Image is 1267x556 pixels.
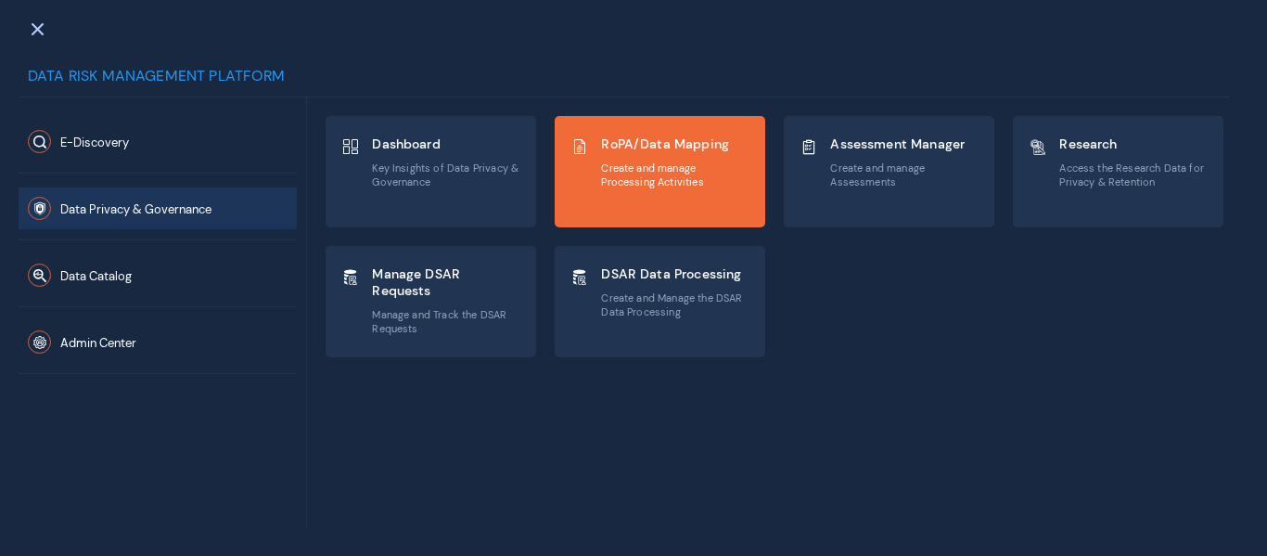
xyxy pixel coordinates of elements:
[601,136,750,152] span: RoPA/Data Mapping
[19,254,297,296] button: Data Catalog
[19,65,1230,97] div: Data Risk Management Platform
[19,121,297,162] button: E-Discovery
[372,265,521,299] span: Manage DSAR Requests
[601,162,750,188] span: Create and manage Processing Activities
[830,162,979,188] span: Create and manage Assessments
[601,291,750,318] span: Create and Manage the DSAR Data Processing
[60,135,129,150] span: E-Discovery
[19,187,297,229] button: Data Privacy & Governance
[60,268,132,284] span: Data Catalog
[372,136,521,152] span: Dashboard
[372,162,521,188] span: Key Insights of Data Privacy & Governance
[601,265,750,282] span: DSAR Data Processing
[830,136,979,152] span: Assessment Manager
[1059,136,1209,152] span: Research
[19,321,297,363] button: Admin Center
[60,201,211,217] span: Data Privacy & Governance
[372,308,521,335] span: Manage and Track the DSAR Requests
[60,335,136,351] span: Admin Center
[1059,162,1209,188] span: Access the Research Data for Privacy & Retention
